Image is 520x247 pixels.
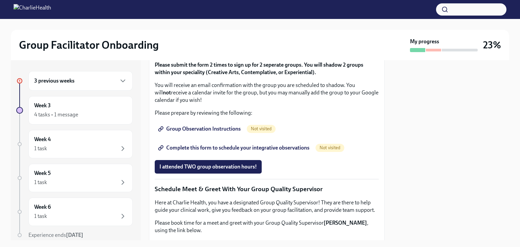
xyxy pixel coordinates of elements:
[155,185,379,194] p: Schedule Meet & Greet With Your Group Quality Supervisor
[159,163,257,170] span: I attended TWO group observation hours!
[155,219,379,234] p: Please book time for a meet and greet with your Group Quality Supervisor , using the link below.
[324,220,367,226] strong: [PERSON_NAME]
[34,145,47,152] div: 1 task
[16,164,133,192] a: Week 51 task
[155,62,363,75] strong: Please submit the form 2 times to sign up for 2 seperate groups. You will shadow 2 groups within ...
[155,160,262,174] button: I attended TWO group observation hours!
[14,4,51,15] img: CharlieHealth
[155,141,314,155] a: Complete this form to schedule your integrative observations
[16,130,133,158] a: Week 41 task
[247,126,276,131] span: Not visited
[155,82,379,104] p: You will receive an email confirmation with the group you are scheduled to shadow. You will recei...
[410,38,439,45] strong: My progress
[34,136,51,143] h6: Week 4
[34,111,78,118] div: 4 tasks • 1 message
[34,212,47,220] div: 1 task
[16,198,133,226] a: Week 61 task
[316,145,344,150] span: Not visited
[159,126,241,132] span: Group Observation Instructions
[34,102,51,109] h6: Week 3
[28,71,133,91] div: 3 previous weeks
[19,38,159,52] h2: Group Facilitator Onboarding
[155,109,379,117] p: Please prepare by reviewing the following:
[34,203,51,211] h6: Week 6
[34,77,74,85] h6: 3 previous weeks
[28,232,83,238] span: Experience ends
[155,122,245,136] a: Group Observation Instructions
[159,144,309,151] span: Complete this form to schedule your integrative observations
[34,179,47,186] div: 1 task
[34,170,51,177] h6: Week 5
[66,232,83,238] strong: [DATE]
[163,89,171,96] strong: not
[16,96,133,125] a: Week 34 tasks • 1 message
[155,199,379,214] p: Here at Charlie Health, you have a designated Group Quality Supervisor! They are there to help gu...
[483,39,501,51] h3: 23%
